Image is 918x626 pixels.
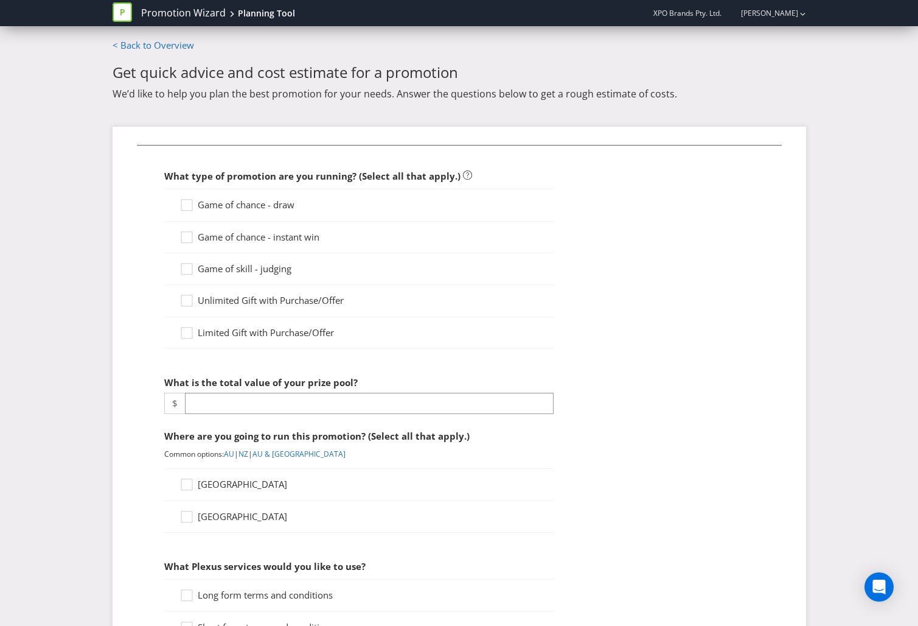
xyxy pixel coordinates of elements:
div: Where are you going to run this promotion? (Select all that apply.) [164,424,554,449]
span: Game of skill - judging [198,262,291,275]
span: Game of chance - instant win [198,231,319,243]
span: What is the total value of your prize pool? [164,376,358,389]
a: [PERSON_NAME] [729,8,798,18]
a: Promotion Wizard [141,6,226,20]
span: What Plexus services would you like to use? [164,560,366,572]
span: Game of chance - draw [198,199,294,211]
span: Limited Gift with Purchase/Offer [198,326,334,339]
span: | [248,449,252,459]
span: XPO Brands Pty. Ltd. [653,8,722,18]
div: Open Intercom Messenger [864,572,894,602]
a: AU [224,449,234,459]
span: Long form terms and conditions [198,589,333,601]
a: < Back to Overview [113,39,194,51]
p: We’d like to help you plan the best promotion for your needs. Answer the questions below to get a... [113,87,806,100]
a: NZ [238,449,248,459]
span: [GEOGRAPHIC_DATA] [198,510,287,522]
div: Planning Tool [238,7,295,19]
span: $ [164,393,185,414]
span: What type of promotion are you running? (Select all that apply.) [164,170,461,182]
span: Unlimited Gift with Purchase/Offer [198,294,344,306]
span: Common options: [164,449,224,459]
h2: Get quick advice and cost estimate for a promotion [113,65,806,80]
a: AU & [GEOGRAPHIC_DATA] [252,449,346,459]
span: [GEOGRAPHIC_DATA] [198,478,287,490]
span: | [234,449,238,459]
